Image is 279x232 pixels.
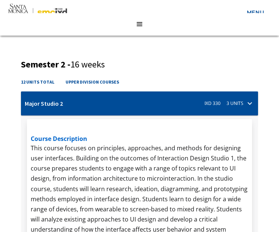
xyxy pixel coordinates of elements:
[243,5,268,19] a: menu
[8,4,67,21] img: Santa Monica College - SMC IxD logo
[31,134,249,143] h5: course description
[21,59,258,70] h3: Semester 2 -
[21,78,54,85] h4: 12 units total
[128,13,151,35] address: menu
